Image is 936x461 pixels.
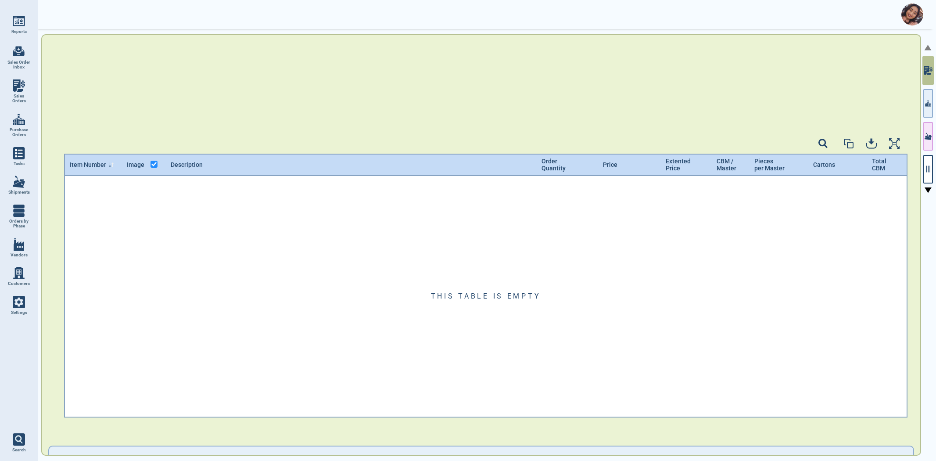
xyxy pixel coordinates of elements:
img: menu_icon [13,205,25,217]
span: Settings [11,310,27,315]
span: Tasks [14,161,25,166]
span: Vendors [11,252,28,258]
img: Avatar [901,4,923,25]
span: This table is empty [431,293,541,300]
span: Shipments [8,190,30,195]
span: Customers [8,281,30,286]
img: menu_icon [13,267,25,279]
span: Sales Order Inbox [7,60,31,70]
img: menu_icon [13,79,25,92]
span: Orders by Phase [7,219,31,229]
span: Total CBM [872,158,886,172]
span: Image [127,161,144,168]
img: menu_icon [13,238,25,251]
span: Price [603,161,618,168]
span: Purchase Orders [7,127,31,137]
span: Cartons [813,161,835,168]
span: Search [12,447,26,453]
img: menu_icon [13,176,25,188]
img: menu_icon [13,296,25,308]
span: Description [171,161,203,168]
span: CBM / Master [717,158,736,172]
span: Sales Orders [7,94,31,104]
img: menu_icon [13,147,25,159]
span: Item Number [70,161,106,168]
img: menu_icon [13,113,25,126]
span: Extented Price [666,158,688,172]
span: Order Quantity [542,158,565,172]
span: Reports [11,29,27,34]
img: menu_icon [13,15,25,27]
span: Pieces per Master [754,158,785,172]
